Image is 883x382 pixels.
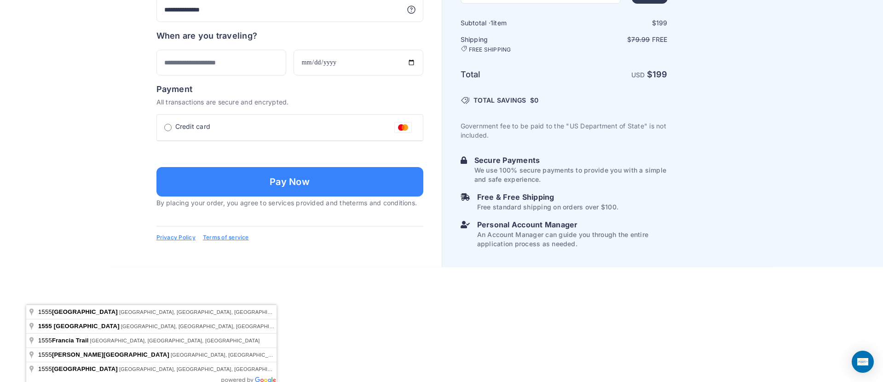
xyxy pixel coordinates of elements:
span: USD [631,71,645,79]
h6: Personal Account Manager [477,219,668,230]
h6: Subtotal · item [461,18,563,28]
span: TOTAL SAVINGS [473,96,526,105]
span: [GEOGRAPHIC_DATA], [GEOGRAPHIC_DATA], [GEOGRAPHIC_DATA] [121,324,291,329]
span: [PERSON_NAME][GEOGRAPHIC_DATA] [52,351,169,358]
p: All transactions are secure and encrypted. [156,98,423,107]
span: 1555 [38,365,119,372]
a: Terms of service [203,234,249,241]
span: [GEOGRAPHIC_DATA], [GEOGRAPHIC_DATA], [GEOGRAPHIC_DATA] [119,366,289,372]
div: Open Intercom Messenger [852,351,874,373]
img: Mastercard [394,122,412,133]
h6: Free & Free Shipping [477,191,618,203]
h6: Total [461,68,563,81]
p: $ [565,35,668,44]
p: We use 100% secure payments to provide you with a simple and safe experience. [474,166,668,184]
div: $ [565,18,668,28]
span: 199 [656,19,668,27]
strong: $ [647,69,668,79]
span: [GEOGRAPHIC_DATA] [52,308,118,315]
h6: Secure Payments [474,155,668,166]
span: 1555 [GEOGRAPHIC_DATA] [38,323,120,330]
span: FREE SHIPPING [469,46,511,53]
p: Government fee to be paid to the "US Department of State" is not included. [461,122,668,140]
span: $ [530,96,539,105]
h6: Shipping [461,35,563,53]
button: Pay Now [156,167,423,197]
a: terms and conditions [350,199,415,207]
span: 1555 [38,337,90,344]
span: [GEOGRAPHIC_DATA], [GEOGRAPHIC_DATA], [GEOGRAPHIC_DATA] [90,338,260,343]
span: [GEOGRAPHIC_DATA], [GEOGRAPHIC_DATA], [GEOGRAPHIC_DATA] [171,352,341,358]
span: Francia Trail [52,337,89,344]
h6: Payment [156,83,423,96]
span: [GEOGRAPHIC_DATA], [GEOGRAPHIC_DATA], [GEOGRAPHIC_DATA] [119,309,289,315]
svg: More information [407,5,416,14]
span: Free [652,35,668,43]
p: An Account Manager can guide you through the entire application process as needed. [477,230,668,249]
span: 1555 [38,308,119,315]
p: By placing your order, you agree to services provided and the . [156,198,423,208]
span: [GEOGRAPHIC_DATA] [52,365,118,372]
span: 1555 [38,351,171,358]
h6: When are you traveling? [156,29,258,42]
span: 199 [652,69,668,79]
a: Privacy Policy [156,234,196,241]
span: 1 [491,19,493,27]
p: Free standard shipping on orders over $100. [477,203,618,212]
span: Credit card [175,122,211,131]
span: 0 [534,96,538,104]
span: 79.99 [631,35,650,43]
